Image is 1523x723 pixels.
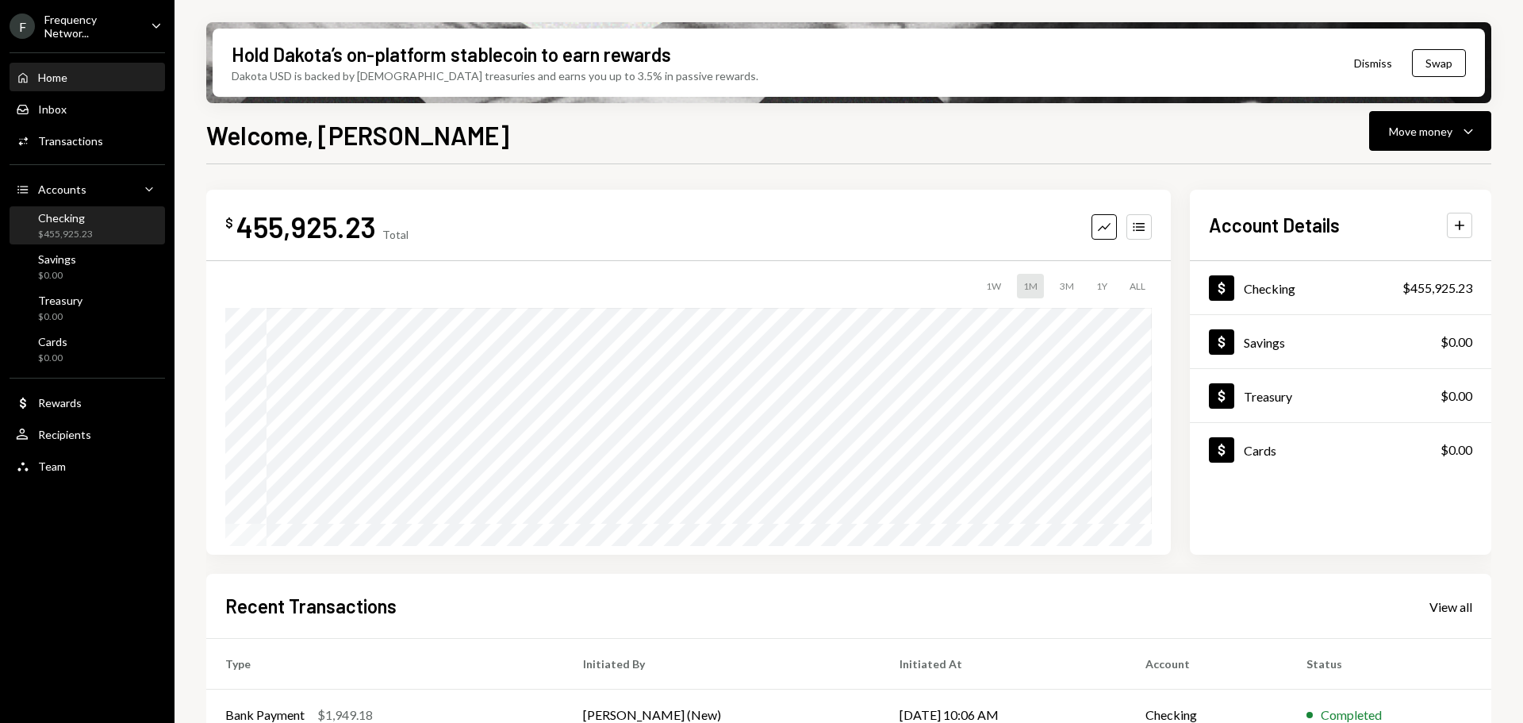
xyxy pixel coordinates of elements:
a: Treasury$0.00 [1190,369,1491,422]
a: Home [10,63,165,91]
a: Checking$455,925.23 [10,206,165,244]
h2: Recent Transactions [225,593,397,619]
a: Recipients [10,420,165,448]
div: Move money [1389,123,1452,140]
a: Accounts [10,175,165,203]
div: 3M [1053,274,1080,298]
div: Savings [38,252,76,266]
button: Swap [1412,49,1466,77]
div: $0.00 [38,352,67,365]
div: Inbox [38,102,67,116]
h1: Welcome, [PERSON_NAME] [206,119,509,151]
div: 455,925.23 [236,209,376,244]
div: Savings [1244,335,1285,350]
div: $ [225,215,233,231]
th: Type [206,639,564,690]
div: Checking [38,211,93,225]
div: $0.00 [1441,333,1472,352]
div: Dakota USD is backed by [DEMOGRAPHIC_DATA] treasuries and earns you up to 3.5% in passive rewards. [232,67,758,84]
div: Frequency Networ... [44,13,138,40]
div: Accounts [38,183,86,196]
a: Rewards [10,388,165,417]
a: Transactions [10,126,165,155]
th: Initiated By [564,639,880,690]
div: Rewards [38,396,82,410]
a: Checking$455,925.23 [1190,261,1491,314]
div: Cards [38,335,67,348]
div: View all [1429,599,1472,615]
div: Home [38,71,67,84]
div: Treasury [1244,389,1292,404]
div: 1W [980,274,1007,298]
div: Hold Dakota’s on-platform stablecoin to earn rewards [232,41,671,67]
div: 1M [1017,274,1044,298]
th: Initiated At [880,639,1127,690]
div: $0.00 [38,310,82,324]
th: Account [1126,639,1287,690]
div: $455,925.23 [1402,279,1472,298]
div: F [10,13,35,39]
div: Cards [1244,443,1276,458]
a: View all [1429,598,1472,615]
a: Team [10,452,165,480]
button: Move money [1369,111,1491,151]
div: ALL [1123,274,1152,298]
div: Team [38,460,66,473]
a: Savings$0.00 [10,248,165,286]
th: Status [1287,639,1491,690]
div: $455,925.23 [38,228,93,241]
div: Checking [1244,281,1295,296]
div: $0.00 [1441,440,1472,460]
div: Recipients [38,428,91,441]
div: $0.00 [1441,386,1472,406]
a: Savings$0.00 [1190,315,1491,368]
h2: Account Details [1209,212,1340,238]
div: Total [382,228,409,241]
a: Treasury$0.00 [10,289,165,327]
a: Cards$0.00 [10,330,165,368]
a: Cards$0.00 [1190,423,1491,476]
div: Treasury [38,294,82,307]
div: 1Y [1090,274,1114,298]
button: Dismiss [1334,44,1412,82]
div: $0.00 [38,269,76,283]
a: Inbox [10,94,165,123]
div: Transactions [38,134,103,148]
